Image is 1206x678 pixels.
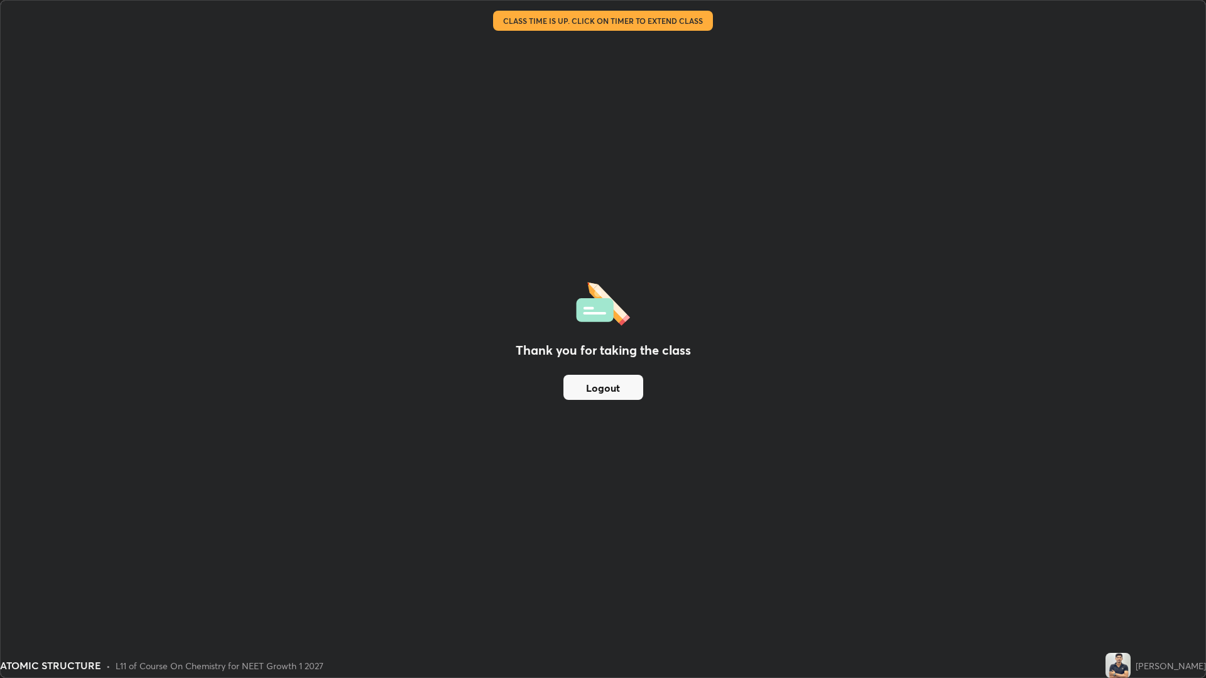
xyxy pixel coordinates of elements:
div: • [106,659,111,672]
h2: Thank you for taking the class [516,341,691,360]
img: offlineFeedback.1438e8b3.svg [576,278,630,326]
img: deff180b70984a41886ebbd54a0b2187.jpg [1105,653,1131,678]
button: Logout [563,375,643,400]
div: [PERSON_NAME] [1136,659,1206,672]
div: L11 of Course On Chemistry for NEET Growth 1 2027 [116,659,323,672]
